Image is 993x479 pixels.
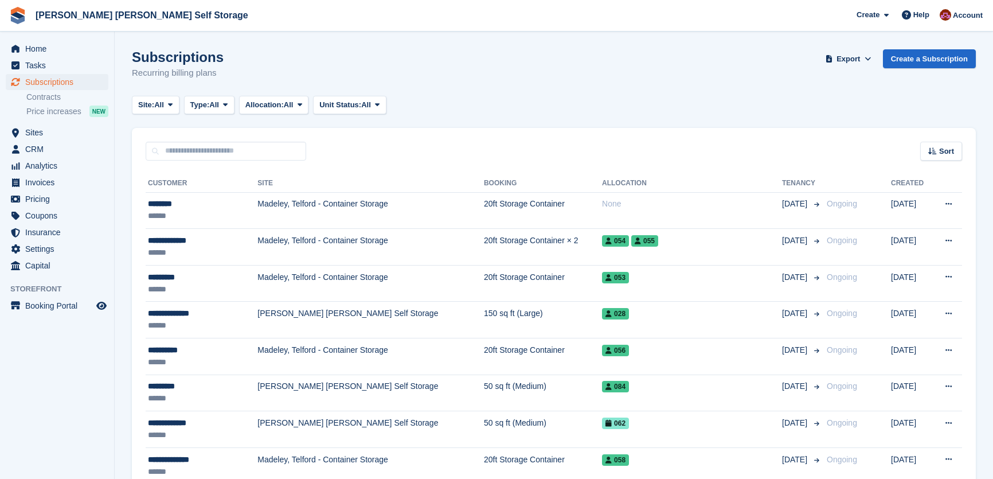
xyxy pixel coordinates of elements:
th: Booking [484,174,602,193]
td: Madeley, Telford - Container Storage [257,265,484,302]
span: All [209,99,219,111]
span: Account [953,10,983,21]
a: Contracts [26,92,108,103]
td: [PERSON_NAME] [PERSON_NAME] Self Storage [257,375,484,411]
span: Export [836,53,860,65]
span: 054 [602,235,629,247]
span: Allocation: [245,99,284,111]
th: Customer [146,174,257,193]
td: [DATE] [891,265,932,302]
td: [DATE] [891,192,932,229]
td: [PERSON_NAME] [PERSON_NAME] Self Storage [257,302,484,338]
span: Storefront [10,283,114,295]
a: menu [6,141,108,157]
th: Site [257,174,484,193]
span: Invoices [25,174,94,190]
span: [DATE] [782,198,810,210]
span: Tasks [25,57,94,73]
a: menu [6,174,108,190]
span: 055 [631,235,658,247]
span: [DATE] [782,380,810,392]
span: Help [913,9,929,21]
td: 50 sq ft (Medium) [484,375,602,411]
span: All [361,99,371,111]
a: menu [6,41,108,57]
img: Ben Spickernell [940,9,951,21]
span: [DATE] [782,344,810,356]
p: Recurring billing plans [132,67,224,80]
span: Ongoing [827,381,857,391]
span: 028 [602,308,629,320]
td: 20ft Storage Container [484,192,602,229]
a: menu [6,224,108,240]
span: Capital [25,258,94,274]
span: Ongoing [827,199,857,208]
td: [DATE] [891,302,932,338]
a: Preview store [95,299,108,313]
td: [DATE] [891,338,932,375]
td: Madeley, Telford - Container Storage [257,338,484,375]
a: menu [6,124,108,141]
td: [DATE] [891,229,932,266]
td: Madeley, Telford - Container Storage [257,229,484,266]
span: Ongoing [827,418,857,427]
span: 058 [602,454,629,466]
td: [DATE] [891,375,932,411]
span: Ongoing [827,309,857,318]
span: All [284,99,294,111]
span: Subscriptions [25,74,94,90]
a: menu [6,258,108,274]
td: [PERSON_NAME] [PERSON_NAME] Self Storage [257,411,484,448]
span: [DATE] [782,454,810,466]
span: Ongoing [827,455,857,464]
span: Ongoing [827,345,857,355]
span: Ongoing [827,236,857,245]
a: Create a Subscription [883,49,976,68]
span: [DATE] [782,271,810,283]
span: Coupons [25,208,94,224]
span: Analytics [25,158,94,174]
span: Home [25,41,94,57]
span: Pricing [25,191,94,207]
span: All [154,99,164,111]
a: menu [6,208,108,224]
span: 062 [602,418,629,429]
th: Tenancy [782,174,822,193]
a: Price increases NEW [26,105,108,118]
span: Unit Status: [319,99,361,111]
span: Type: [190,99,210,111]
span: [DATE] [782,417,810,429]
a: [PERSON_NAME] [PERSON_NAME] Self Storage [31,6,253,25]
button: Type: All [184,96,234,115]
a: menu [6,74,108,90]
th: Created [891,174,932,193]
a: menu [6,241,108,257]
span: Booking Portal [25,298,94,314]
span: [DATE] [782,235,810,247]
span: 084 [602,381,629,392]
span: Site: [138,99,154,111]
span: CRM [25,141,94,157]
span: Ongoing [827,272,857,282]
a: menu [6,191,108,207]
h1: Subscriptions [132,49,224,65]
span: 056 [602,345,629,356]
th: Allocation [602,174,782,193]
td: 20ft Storage Container [484,338,602,375]
img: stora-icon-8386f47178a22dfd0bd8f6a31ec36ba5ce8667c1dd55bd0f319d3a0aa187defe.svg [9,7,26,24]
td: 20ft Storage Container [484,265,602,302]
span: Sort [939,146,954,157]
button: Site: All [132,96,179,115]
button: Unit Status: All [313,96,386,115]
span: Insurance [25,224,94,240]
span: Settings [25,241,94,257]
span: 053 [602,272,629,283]
span: Sites [25,124,94,141]
td: [DATE] [891,411,932,448]
span: Price increases [26,106,81,117]
a: menu [6,158,108,174]
button: Export [823,49,874,68]
td: 20ft Storage Container × 2 [484,229,602,266]
span: [DATE] [782,307,810,320]
td: Madeley, Telford - Container Storage [257,192,484,229]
